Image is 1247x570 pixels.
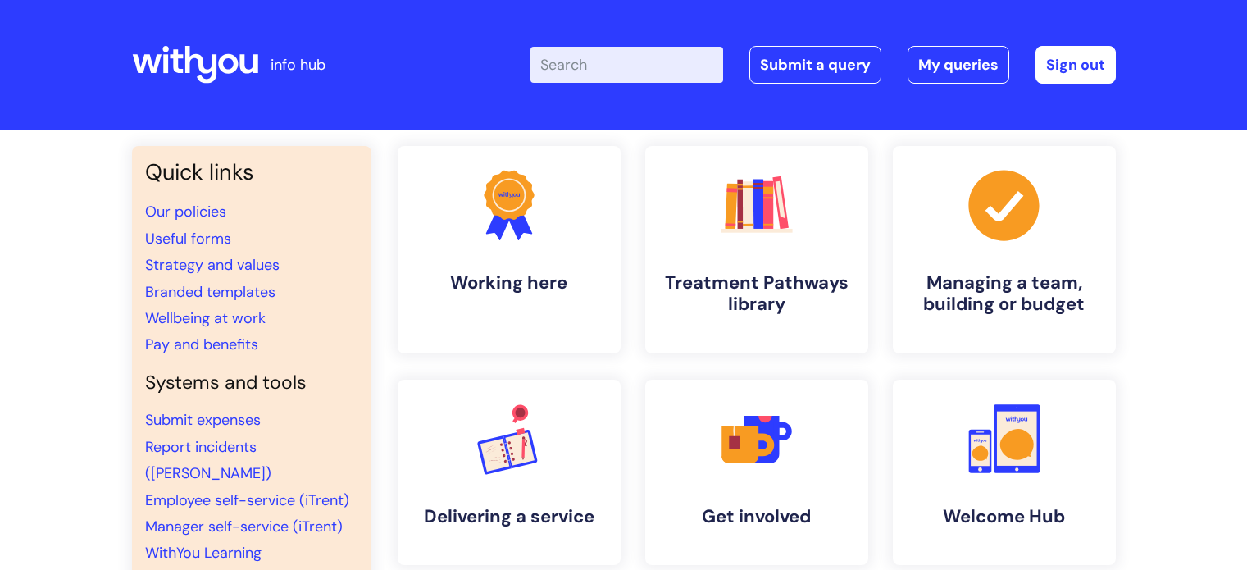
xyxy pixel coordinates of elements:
h4: Systems and tools [145,372,358,394]
a: Strategy and values [145,255,280,275]
h4: Managing a team, building or budget [906,272,1103,316]
a: Branded templates [145,282,275,302]
a: Submit a query [749,46,881,84]
a: Wellbeing at work [145,308,266,328]
h4: Delivering a service [411,506,608,527]
a: Our policies [145,202,226,221]
a: Managing a team, building or budget [893,146,1116,353]
a: WithYou Learning [145,543,262,563]
a: Useful forms [145,229,231,249]
a: Delivering a service [398,380,621,565]
h4: Get involved [658,506,855,527]
a: Treatment Pathways library [645,146,868,353]
a: Get involved [645,380,868,565]
a: Sign out [1035,46,1116,84]
h4: Welcome Hub [906,506,1103,527]
a: Manager self-service (iTrent) [145,517,343,536]
h3: Quick links [145,159,358,185]
p: info hub [271,52,325,78]
a: Report incidents ([PERSON_NAME]) [145,437,271,483]
div: | - [530,46,1116,84]
a: My queries [908,46,1009,84]
a: Welcome Hub [893,380,1116,565]
h4: Treatment Pathways library [658,272,855,316]
a: Submit expenses [145,410,261,430]
a: Employee self-service (iTrent) [145,490,349,510]
h4: Working here [411,272,608,294]
input: Search [530,47,723,83]
a: Pay and benefits [145,335,258,354]
a: Working here [398,146,621,353]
